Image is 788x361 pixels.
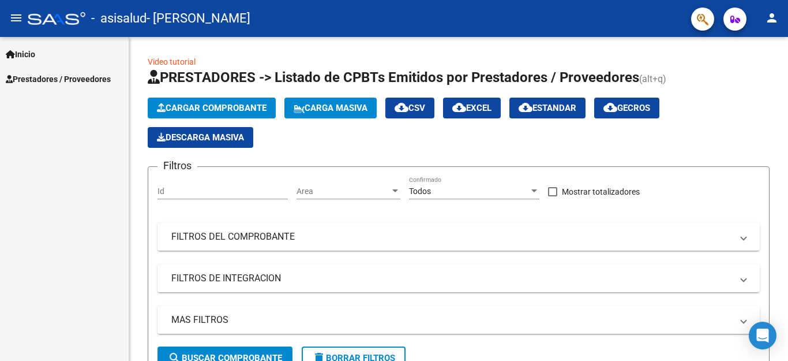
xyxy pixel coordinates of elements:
button: Gecros [594,98,659,118]
span: Cargar Comprobante [157,103,267,113]
h3: Filtros [157,158,197,174]
span: EXCEL [452,103,491,113]
span: Estandar [519,103,576,113]
a: Video tutorial [148,57,196,66]
app-download-masive: Descarga masiva de comprobantes (adjuntos) [148,127,253,148]
mat-icon: person [765,11,779,25]
span: PRESTADORES -> Listado de CPBTs Emitidos por Prestadores / Proveedores [148,69,639,85]
button: EXCEL [443,98,501,118]
button: Descarga Masiva [148,127,253,148]
button: Cargar Comprobante [148,98,276,118]
span: Todos [409,187,431,196]
span: Carga Masiva [294,103,367,113]
button: Carga Masiva [284,98,377,118]
span: Mostrar totalizadores [562,185,640,199]
mat-icon: cloud_download [452,101,466,114]
span: Gecros [603,103,650,113]
mat-icon: menu [9,11,23,25]
button: Estandar [509,98,586,118]
mat-panel-title: FILTROS DEL COMPROBANTE [171,230,732,243]
span: CSV [395,103,425,113]
mat-icon: cloud_download [519,101,532,114]
button: CSV [385,98,434,118]
mat-panel-title: FILTROS DE INTEGRACION [171,272,732,285]
mat-expansion-panel-header: FILTROS DE INTEGRACION [157,265,760,292]
span: - asisalud [91,6,147,31]
mat-icon: cloud_download [395,101,408,114]
mat-expansion-panel-header: FILTROS DEL COMPROBANTE [157,223,760,251]
span: (alt+q) [639,73,666,84]
span: Inicio [6,48,35,61]
span: Prestadores / Proveedores [6,73,111,85]
mat-panel-title: MAS FILTROS [171,314,732,326]
span: Area [297,187,390,196]
mat-icon: cloud_download [603,101,617,114]
span: - [PERSON_NAME] [147,6,250,31]
div: Open Intercom Messenger [749,322,776,349]
mat-expansion-panel-header: MAS FILTROS [157,306,760,334]
span: Descarga Masiva [157,132,244,143]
